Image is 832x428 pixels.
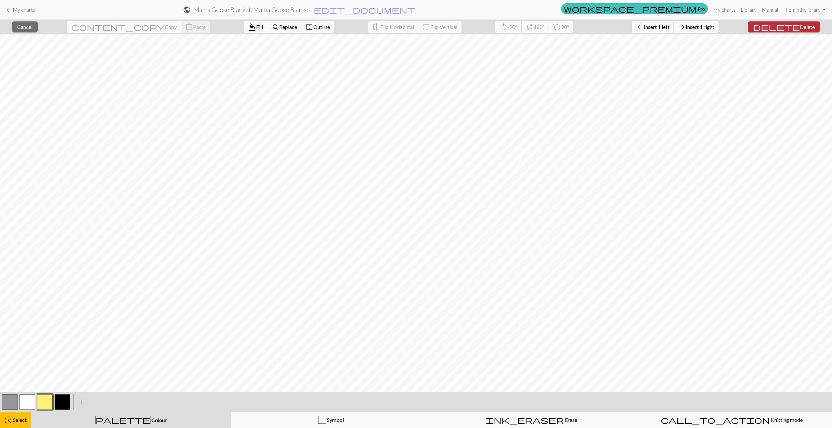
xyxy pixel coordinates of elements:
[193,6,311,13] h2: Mama Goose Blanket / Mama Goose Blanket
[748,21,820,32] button: Delete
[561,3,708,14] a: Pro
[678,22,686,31] span: arrow_forward
[781,3,828,16] a: Hieminthelibrary
[686,24,714,30] span: Insert 1 right
[500,22,507,31] span: rotate_left
[248,22,256,31] span: format_color_fill
[326,417,344,423] span: Symbol
[231,412,431,428] button: Symbol
[759,3,781,16] a: Manual
[549,21,573,33] button: 90°
[561,24,569,30] span: 90°
[431,412,632,428] button: Erase
[31,412,231,428] button: Colour
[17,24,32,30] span: Cancel
[244,21,267,33] button: Fill
[507,24,517,30] span: -90°
[380,24,414,30] span: Flip Horizontal
[632,21,674,33] button: Insert 1 left
[4,415,12,424] span: highlight_alt
[564,417,577,423] span: Erase
[526,22,534,31] span: sync
[674,21,719,33] button: Insert 1 right
[636,22,644,31] span: arrow_back
[738,3,759,16] a: Library
[267,21,302,33] button: Replace
[150,417,167,423] span: Colour
[644,24,669,30] span: Insert 1 left
[183,5,191,14] span: public
[301,21,334,33] button: Outline
[314,5,415,14] span: edit_document
[553,22,561,31] span: rotate_right
[534,24,545,30] span: 180°
[12,417,27,423] span: Select
[631,412,832,428] button: Knitting mode
[313,24,330,30] span: Outline
[165,24,177,30] span: Copy
[67,21,181,33] button: Copy
[256,24,263,30] span: Fill
[13,6,35,13] span: My charts
[418,21,461,33] button: Flip Vertical
[430,24,457,30] span: Flip Vertical
[4,4,35,15] a: My charts
[770,417,803,423] span: Knitting mode
[279,24,297,30] span: Replace
[495,21,522,33] button: -90°
[77,397,85,407] span: add
[96,415,150,424] span: palette
[71,22,165,31] span: content_copy
[4,5,12,14] span: keyboard_arrow_left
[564,4,696,13] span: workspace_premium
[522,21,549,33] button: 180°
[12,21,38,32] button: Cancel
[372,22,380,31] span: flip
[710,3,738,16] a: My charts
[486,415,564,424] span: ink_eraser
[368,21,419,33] button: Flip Horizontal
[753,22,800,31] span: delete
[661,415,770,424] span: call_to_action
[800,24,815,30] span: Delete
[305,22,313,31] span: border_outer
[271,22,279,31] span: find_replace
[422,23,431,31] span: flip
